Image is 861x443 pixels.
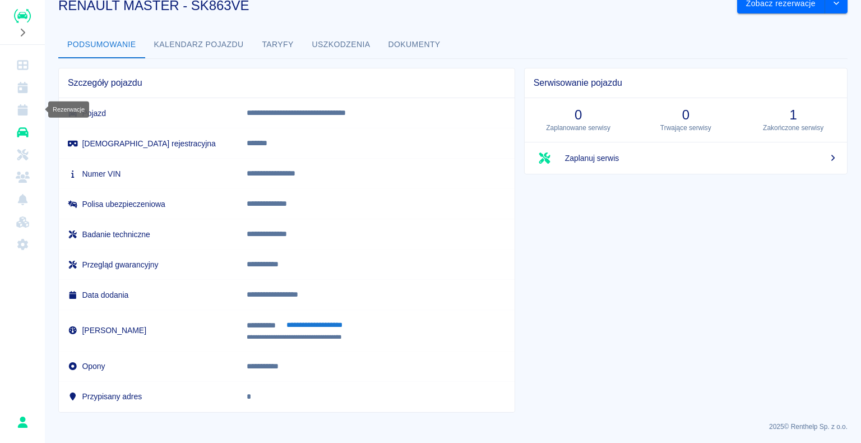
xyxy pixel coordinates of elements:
span: Serwisowanie pojazdu [534,77,838,89]
a: Powiadomienia [4,188,40,211]
h3: 1 [748,107,838,123]
p: 2025 © Renthelp Sp. z o.o. [58,422,848,432]
span: Szczegóły pojazdu [68,77,506,89]
button: Dokumenty [379,31,450,58]
h3: 0 [641,107,730,123]
h6: [DEMOGRAPHIC_DATA] rejestracyjna [68,138,229,149]
a: Ustawienia [4,233,40,256]
p: Trwające serwisy [641,123,730,133]
h6: Polisa ubezpieczeniowa [68,199,229,210]
h6: Przypisany adres [68,391,229,402]
h3: 0 [534,107,623,123]
a: 0Zaplanowane serwisy [525,98,632,142]
h6: Badanie techniczne [68,229,229,240]
button: Rozwiń nawigację [14,25,31,40]
a: 1Zakończone serwisy [739,98,847,142]
a: Klienci [4,166,40,188]
h6: Numer VIN [68,168,229,179]
a: Widget WWW [4,211,40,233]
a: Rezerwacje [4,99,40,121]
button: Rafał Płaza [11,410,34,434]
h6: Pojazd [68,108,229,119]
a: Serwisy [4,144,40,166]
img: Renthelp [14,9,31,23]
p: Zaplanowane serwisy [534,123,623,133]
div: Rezerwacje [48,101,89,118]
a: Zaplanuj serwis [525,142,847,174]
h6: Przegląd gwarancyjny [68,259,229,270]
a: Kalendarz [4,76,40,99]
button: Podsumowanie [58,31,145,58]
h6: [PERSON_NAME] [68,325,229,336]
a: Flota [4,121,40,144]
h6: Data dodania [68,289,229,301]
a: Dashboard [4,54,40,76]
p: Zakończone serwisy [748,123,838,133]
span: Zaplanuj serwis [565,153,838,164]
a: 0Trwające serwisy [632,98,739,142]
h6: Opony [68,361,229,372]
button: Kalendarz pojazdu [145,31,253,58]
button: Taryfy [253,31,303,58]
button: Uszkodzenia [303,31,379,58]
